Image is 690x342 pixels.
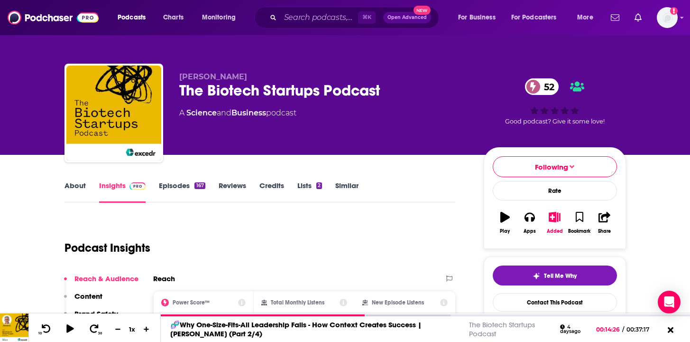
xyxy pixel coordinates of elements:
span: More [577,11,593,24]
div: Play [500,228,510,234]
button: open menu [451,10,507,25]
span: Charts [163,11,184,24]
h1: Podcast Insights [64,241,150,255]
img: Podchaser - Follow, Share and Rate Podcasts [8,9,99,27]
button: open menu [195,10,248,25]
span: For Business [458,11,496,24]
button: Play [493,206,517,240]
a: InsightsPodchaser Pro [99,181,146,203]
span: For Podcasters [511,11,557,24]
span: 10 [38,332,42,335]
span: 52 [534,78,559,95]
div: A podcast [179,107,296,119]
button: 10 [37,323,55,335]
a: Similar [335,181,359,203]
span: Podcasts [118,11,146,24]
img: Podchaser Pro [129,182,146,190]
span: / [622,326,624,333]
div: Rate [493,181,617,200]
span: Logged in as Ruth_Nebius [657,7,678,28]
a: Show notifications dropdown [607,9,623,26]
svg: Add a profile image [670,7,678,15]
h2: Total Monthly Listens [271,299,324,306]
a: Contact This Podcast [493,293,617,312]
button: Share [592,206,616,240]
div: Apps [524,228,536,234]
div: Bookmark [568,228,590,234]
div: Search podcasts, credits, & more... [263,7,448,28]
span: 30 [98,332,102,335]
span: 00:37:17 [624,326,659,333]
h2: Reach [153,274,175,283]
div: 4 days ago [560,324,587,334]
span: and [217,108,231,117]
a: Reviews [219,181,246,203]
div: 2 [316,182,322,189]
span: Tell Me Why [544,272,577,280]
button: Content [64,292,102,309]
button: Open AdvancedNew [383,12,431,23]
a: The Biotech Startups Podcast [469,320,535,338]
button: tell me why sparkleTell Me Why [493,266,617,285]
span: Monitoring [202,11,236,24]
p: Content [74,292,102,301]
button: open menu [505,10,570,25]
a: Show notifications dropdown [631,9,645,26]
a: Credits [259,181,284,203]
h2: Power Score™ [173,299,210,306]
span: 00:14:26 [596,326,622,333]
button: Bookmark [567,206,592,240]
span: Good podcast? Give it some love! [505,118,605,125]
h2: New Episode Listens [372,299,424,306]
span: New [414,6,431,15]
img: The Biotech Startups Podcast [66,66,161,161]
div: 1 x [124,325,140,333]
div: Open Intercom Messenger [658,291,681,313]
span: Open Advanced [387,15,427,20]
p: Reach & Audience [74,274,138,283]
a: Science [186,108,217,117]
div: Share [598,228,611,234]
input: Search podcasts, credits, & more... [280,10,358,25]
a: Business [231,108,266,117]
a: Charts [157,10,189,25]
button: Brand Safety [64,309,118,327]
button: open menu [111,10,158,25]
button: Following [493,156,617,177]
a: 52 [525,78,559,95]
button: 30 [86,323,104,335]
button: Reach & Audience [64,274,138,292]
a: 🧬Why One-Size-Fits-All Leadership Fails - How Context Creates Success | [PERSON_NAME] (Part 2/4) [170,320,422,338]
div: 167 [194,182,205,189]
a: Lists2 [297,181,322,203]
button: Apps [517,206,542,240]
a: Episodes167 [159,181,205,203]
span: ⌘ K [358,11,376,24]
div: Added [547,228,563,234]
button: Show profile menu [657,7,678,28]
img: User Profile [657,7,678,28]
button: open menu [570,10,605,25]
img: tell me why sparkle [533,272,540,280]
div: 52Good podcast? Give it some love! [484,72,626,131]
a: About [64,181,86,203]
p: Brand Safety [74,309,118,318]
span: Following [535,162,568,171]
span: [PERSON_NAME] [179,72,247,81]
button: Added [542,206,567,240]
